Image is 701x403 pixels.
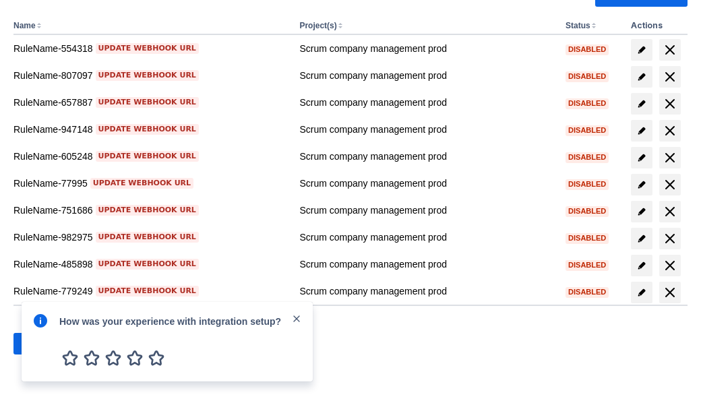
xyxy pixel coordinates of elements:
[662,123,678,139] span: delete
[299,230,555,244] div: Scrum company management prod
[636,152,647,163] span: edit
[662,204,678,220] span: delete
[566,288,609,296] span: Disabled
[13,21,36,30] button: Name
[566,73,609,80] span: Disabled
[124,347,146,369] span: 4
[566,208,609,215] span: Disabled
[636,206,647,217] span: edit
[98,232,196,243] span: Update webhook URL
[98,205,196,216] span: Update webhook URL
[13,96,288,109] div: RuleName-657887
[662,257,678,274] span: delete
[98,151,196,162] span: Update webhook URL
[13,177,288,190] div: RuleName-77995
[566,154,609,161] span: Disabled
[299,42,555,55] div: Scrum company management prod
[566,127,609,134] span: Disabled
[299,284,555,298] div: Scrum company management prod
[299,204,555,217] div: Scrum company management prod
[13,230,288,244] div: RuleName-982975
[13,69,288,82] div: RuleName-807097
[662,284,678,301] span: delete
[662,177,678,193] span: delete
[299,21,336,30] button: Project(s)
[81,347,102,369] span: 2
[636,179,647,190] span: edit
[566,21,590,30] button: Status
[146,347,167,369] span: 5
[98,43,196,54] span: Update webhook URL
[636,98,647,109] span: edit
[291,313,302,324] span: close
[636,233,647,244] span: edit
[636,44,647,55] span: edit
[13,42,288,55] div: RuleName-554318
[566,261,609,269] span: Disabled
[662,96,678,112] span: delete
[566,46,609,53] span: Disabled
[13,257,288,271] div: RuleName-485898
[636,287,647,298] span: edit
[59,347,81,369] span: 1
[636,125,647,136] span: edit
[98,259,196,270] span: Update webhook URL
[32,313,49,329] span: info
[98,70,196,81] span: Update webhook URL
[299,69,555,82] div: Scrum company management prod
[662,150,678,166] span: delete
[299,257,555,271] div: Scrum company management prod
[98,124,196,135] span: Update webhook URL
[662,230,678,247] span: delete
[299,123,555,136] div: Scrum company management prod
[13,123,288,136] div: RuleName-947148
[13,284,288,298] div: RuleName-779249
[566,181,609,188] span: Disabled
[13,204,288,217] div: RuleName-751686
[636,260,647,271] span: edit
[299,177,555,190] div: Scrum company management prod
[566,235,609,242] span: Disabled
[299,96,555,109] div: Scrum company management prod
[98,286,196,297] span: Update webhook URL
[13,150,288,163] div: RuleName-605248
[299,150,555,163] div: Scrum company management prod
[566,100,609,107] span: Disabled
[662,69,678,85] span: delete
[662,42,678,58] span: delete
[59,313,291,328] div: How was your experience with integration setup?
[93,178,191,189] span: Update webhook URL
[98,97,196,108] span: Update webhook URL
[626,18,688,35] th: Actions
[636,71,647,82] span: edit
[102,347,124,369] span: 3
